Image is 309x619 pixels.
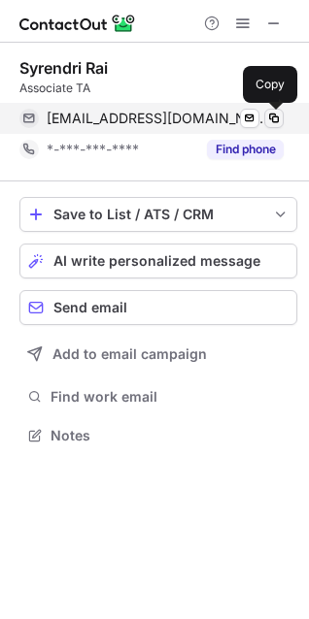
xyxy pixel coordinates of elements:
[53,253,260,269] span: AI write personalized message
[53,300,127,315] span: Send email
[207,140,284,159] button: Reveal Button
[19,422,297,449] button: Notes
[51,427,290,444] span: Notes
[51,388,290,406] span: Find work email
[19,80,297,97] div: Associate TA
[19,58,108,78] div: Syrendri Rai
[19,12,136,35] img: ContactOut v5.3.10
[19,197,297,232] button: save-profile-one-click
[47,110,269,127] span: [EMAIL_ADDRESS][DOMAIN_NAME]
[52,346,207,362] span: Add to email campaign
[19,383,297,410] button: Find work email
[53,207,263,222] div: Save to List / ATS / CRM
[19,244,297,278] button: AI write personalized message
[19,337,297,372] button: Add to email campaign
[19,290,297,325] button: Send email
